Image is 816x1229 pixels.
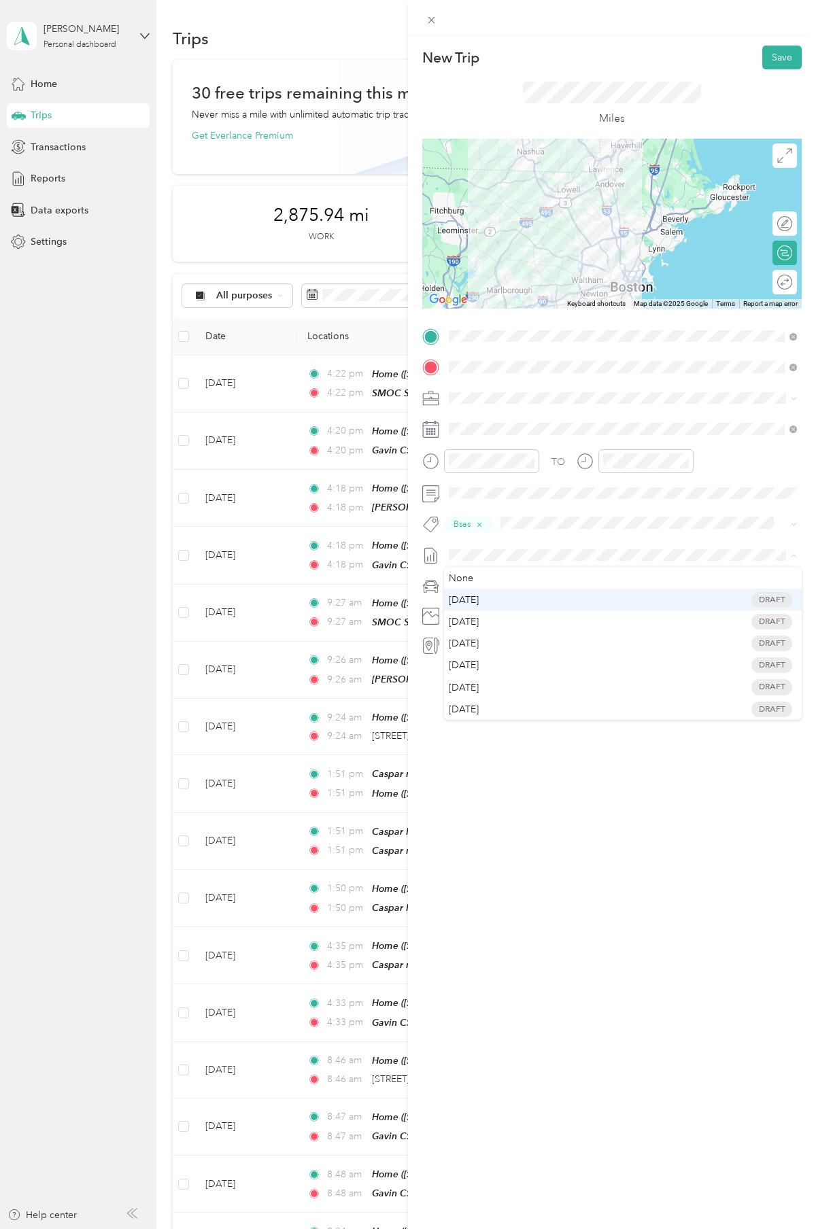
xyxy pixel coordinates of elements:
p: New Trip [422,48,479,67]
span: Draft [751,636,792,651]
a: Terms (opens in new tab) [716,300,735,307]
span: [DATE] [449,680,479,695]
a: Report a map error [743,300,798,307]
span: Draft [751,614,792,629]
button: Keyboard shortcuts [567,299,626,309]
img: Google [426,291,471,309]
a: Open this area in Google Maps (opens a new window) [426,291,471,309]
span: Draft [751,657,792,673]
span: Draft [751,702,792,717]
div: TO [551,455,565,469]
button: Bsas [444,516,493,533]
span: [DATE] [449,658,479,672]
p: Miles [599,110,625,127]
span: None [449,571,473,585]
span: [DATE] [449,702,479,716]
span: Bsas [454,518,471,530]
span: Map data ©2025 Google [634,300,708,307]
span: Draft [751,592,792,608]
span: [DATE] [449,636,479,651]
span: [DATE] [449,593,479,607]
button: Save [762,46,802,69]
iframe: Everlance-gr Chat Button Frame [740,1153,816,1229]
span: Draft [751,679,792,695]
span: [DATE] [449,614,479,629]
